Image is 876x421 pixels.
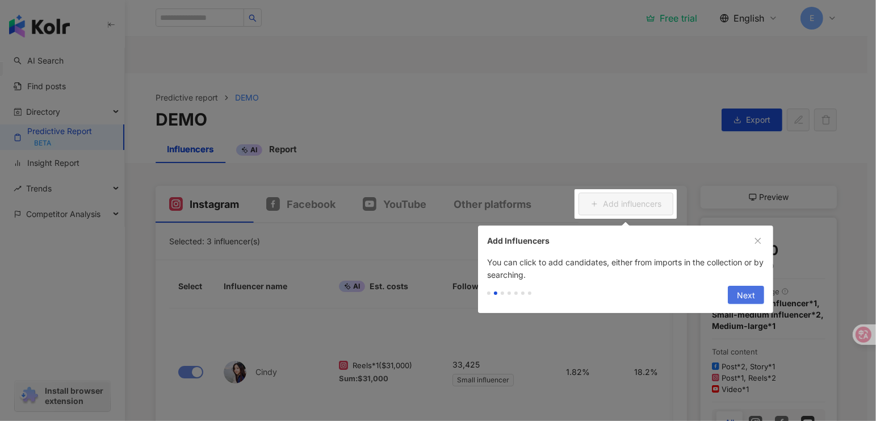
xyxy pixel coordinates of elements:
div: Add Influencers [487,235,752,247]
div: You can click to add candidates, either from imports in the collection or by searching. [478,256,773,281]
button: Next [728,286,764,304]
span: close [754,237,762,245]
span: Next [737,286,755,305]
button: close [752,235,764,247]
